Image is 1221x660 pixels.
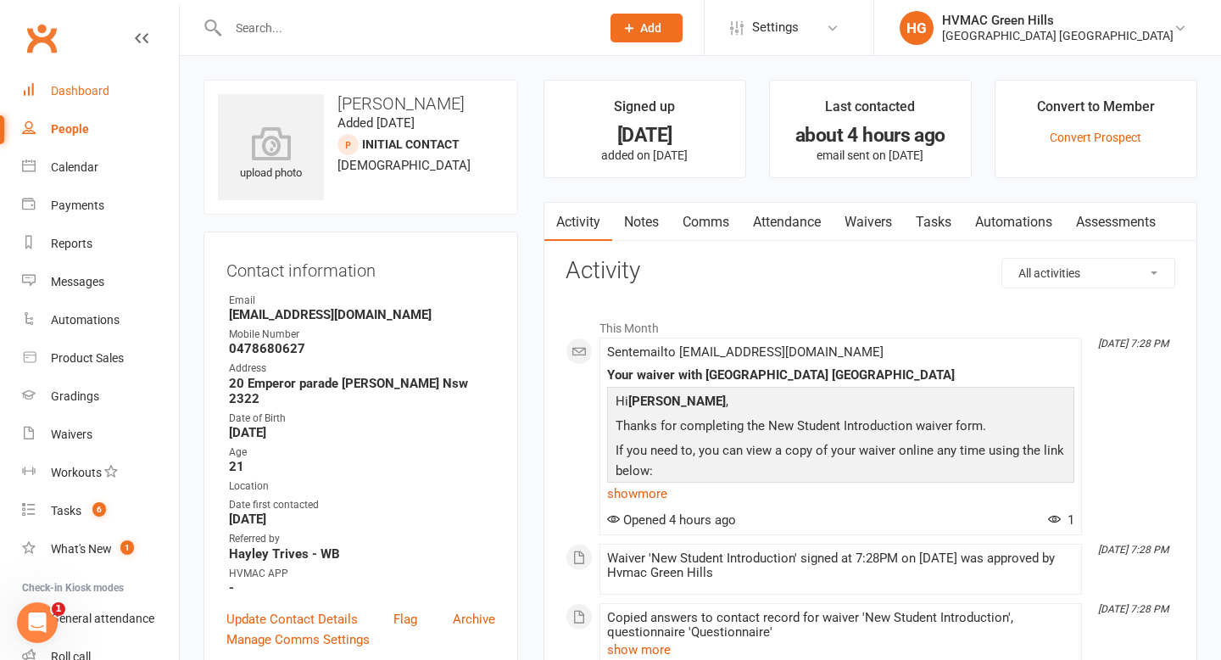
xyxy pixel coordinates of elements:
[22,600,179,638] a: General attendance kiosk mode
[51,199,104,212] div: Payments
[17,602,58,643] iframe: Intercom live chat
[453,609,495,629] a: Archive
[22,187,179,225] a: Payments
[566,310,1175,338] li: This Month
[833,203,904,242] a: Waivers
[741,203,833,242] a: Attendance
[611,440,1070,485] p: If you need to, you can view a copy of your waiver online any time using the link below:
[51,351,124,365] div: Product Sales
[226,609,358,629] a: Update Contact Details
[393,609,417,629] a: Flag
[1037,96,1155,126] div: Convert to Member
[22,339,179,378] a: Product Sales
[229,361,495,377] div: Address
[226,629,370,650] a: Manage Comms Settings
[22,492,179,530] a: Tasks 6
[51,160,98,174] div: Calendar
[671,203,741,242] a: Comms
[22,530,179,568] a: What's New1
[22,378,179,416] a: Gradings
[20,17,63,59] a: Clubworx
[229,546,495,562] strong: Hayley Trives - WB
[51,84,109,98] div: Dashboard
[544,203,612,242] a: Activity
[51,612,154,625] div: General attendance
[51,428,92,441] div: Waivers
[607,344,884,360] span: Sent email to [EMAIL_ADDRESS][DOMAIN_NAME]
[560,148,730,162] p: added on [DATE]
[22,148,179,187] a: Calendar
[51,542,112,556] div: What's New
[218,126,324,182] div: upload photo
[1048,512,1074,528] span: 1
[1050,131,1141,144] a: Convert Prospect
[51,389,99,403] div: Gradings
[612,203,671,242] a: Notes
[560,126,730,144] div: [DATE]
[611,416,1070,440] p: Thanks for completing the New Student Introduction waiver form.
[362,137,460,151] span: Initial Contact
[942,13,1174,28] div: HVMAC Green Hills
[229,445,495,461] div: Age
[1098,603,1168,615] i: [DATE] 7:28 PM
[785,148,956,162] p: email sent on [DATE]
[229,293,495,309] div: Email
[51,275,104,288] div: Messages
[229,341,495,356] strong: 0478680627
[229,307,495,322] strong: [EMAIL_ADDRESS][DOMAIN_NAME]
[614,96,675,126] div: Signed up
[607,482,1074,506] a: show more
[610,14,683,42] button: Add
[120,540,134,555] span: 1
[607,368,1074,383] div: Your waiver with [GEOGRAPHIC_DATA] [GEOGRAPHIC_DATA]
[229,327,495,343] div: Mobile Number
[900,11,934,45] div: HG
[752,8,799,47] span: Settings
[22,416,179,454] a: Waivers
[22,72,179,110] a: Dashboard
[229,376,495,406] strong: 20 Emperor parade [PERSON_NAME] Nsw 2322
[607,512,736,528] span: Opened 4 hours ago
[22,110,179,148] a: People
[229,497,495,513] div: Date first contacted
[942,28,1174,43] div: [GEOGRAPHIC_DATA] [GEOGRAPHIC_DATA]
[22,263,179,301] a: Messages
[51,504,81,517] div: Tasks
[226,254,495,280] h3: Contact information
[223,16,588,40] input: Search...
[607,611,1074,640] div: Copied answers to contact record for waiver 'New Student Introduction', questionnaire 'Questionna...
[1098,544,1168,556] i: [DATE] 7:28 PM
[51,313,120,327] div: Automations
[229,531,495,547] div: Referred by
[22,454,179,492] a: Workouts
[229,478,495,495] div: Location
[607,551,1074,580] div: Waiver 'New Student Introduction' signed at 7:28PM on [DATE] was approved by Hvmac Green Hills
[337,158,471,173] span: [DEMOGRAPHIC_DATA]
[963,203,1064,242] a: Automations
[229,512,495,527] strong: [DATE]
[337,115,415,131] time: Added [DATE]
[628,394,726,409] strong: [PERSON_NAME]
[218,94,504,113] h3: [PERSON_NAME]
[51,237,92,250] div: Reports
[904,203,963,242] a: Tasks
[51,466,102,479] div: Workouts
[22,301,179,339] a: Automations
[640,21,661,35] span: Add
[229,459,495,474] strong: 21
[229,580,495,596] strong: -
[1098,338,1168,350] i: [DATE] 7:28 PM
[607,640,671,660] button: show more
[825,96,915,126] div: Last contacted
[229,411,495,427] div: Date of Birth
[1064,203,1168,242] a: Assessments
[92,502,106,517] span: 6
[566,258,1175,284] h3: Activity
[785,126,956,144] div: about 4 hours ago
[611,391,1070,416] p: Hi ,
[52,602,65,616] span: 1
[51,122,89,136] div: People
[22,225,179,263] a: Reports
[229,425,495,440] strong: [DATE]
[229,566,495,582] div: HVMAC APP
